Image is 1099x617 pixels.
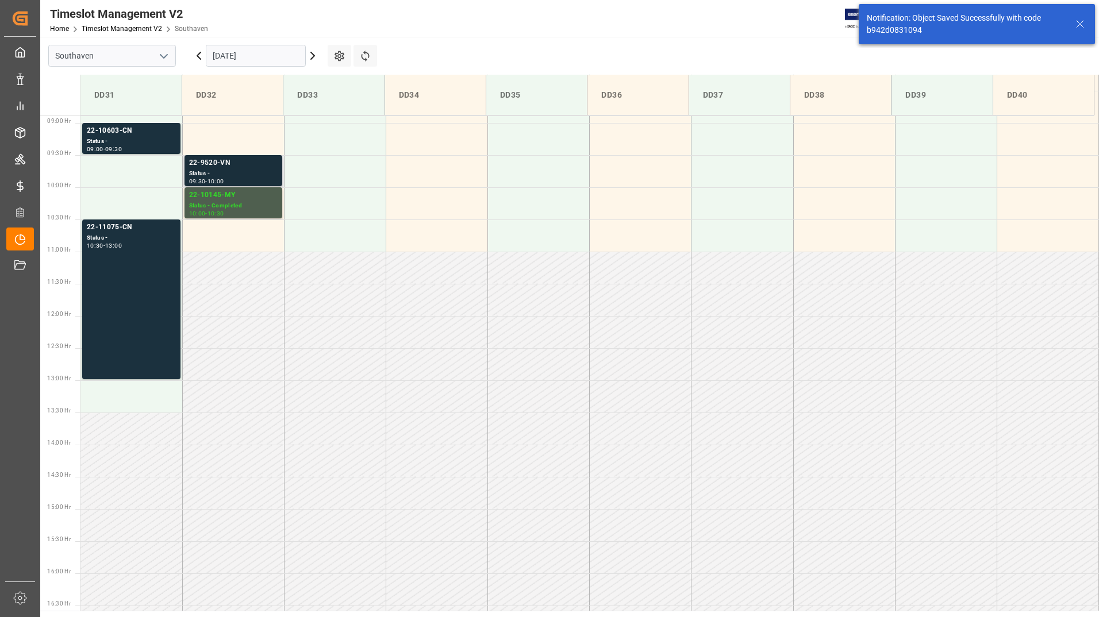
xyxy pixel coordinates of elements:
div: 10:30 [87,243,103,248]
div: 13:00 [105,243,122,248]
div: 22-9520-VN [189,157,278,169]
span: 16:00 Hr [47,568,71,574]
div: DD31 [90,84,172,106]
div: 22-10145-MY [189,190,278,201]
div: Status - [87,137,176,146]
div: Status - [87,233,176,243]
span: 14:00 Hr [47,439,71,446]
span: 13:30 Hr [47,407,71,414]
span: 13:00 Hr [47,375,71,381]
a: Timeslot Management V2 [82,25,162,33]
div: 09:30 [189,179,206,184]
span: 12:30 Hr [47,343,71,349]
div: DD35 [495,84,578,106]
div: DD37 [698,84,781,106]
div: - [103,243,105,248]
span: 11:30 Hr [47,279,71,285]
input: Type to search/select [48,45,176,67]
span: 14:30 Hr [47,472,71,478]
div: Status - Completed [189,201,278,211]
div: - [103,146,105,152]
span: 15:30 Hr [47,536,71,542]
a: Home [50,25,69,33]
div: DD39 [901,84,983,106]
div: - [205,211,207,216]
div: 10:30 [207,211,224,216]
div: 09:00 [87,146,103,152]
span: 12:00 Hr [47,311,71,317]
div: 09:30 [105,146,122,152]
span: 15:00 Hr [47,504,71,510]
span: 11:00 Hr [47,246,71,253]
div: DD32 [191,84,274,106]
div: Status - [189,169,278,179]
div: 22-10603-CN [87,125,176,137]
div: DD34 [394,84,477,106]
div: 22-11075-CN [87,222,176,233]
div: Notification: Object Saved Successfully with code b942d0831094 [867,12,1065,36]
span: 09:00 Hr [47,118,71,124]
span: 10:30 Hr [47,214,71,221]
div: DD40 [1002,84,1085,106]
div: DD36 [597,84,679,106]
input: DD-MM-YYYY [206,45,306,67]
img: Exertis%20JAM%20-%20Email%20Logo.jpg_1722504956.jpg [845,9,885,29]
div: DD38 [800,84,882,106]
div: DD33 [293,84,375,106]
span: 09:30 Hr [47,150,71,156]
div: Timeslot Management V2 [50,5,208,22]
div: 10:00 [207,179,224,184]
span: 16:30 Hr [47,600,71,607]
div: 10:00 [189,211,206,216]
button: open menu [155,47,172,65]
div: - [205,179,207,184]
span: 10:00 Hr [47,182,71,188]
